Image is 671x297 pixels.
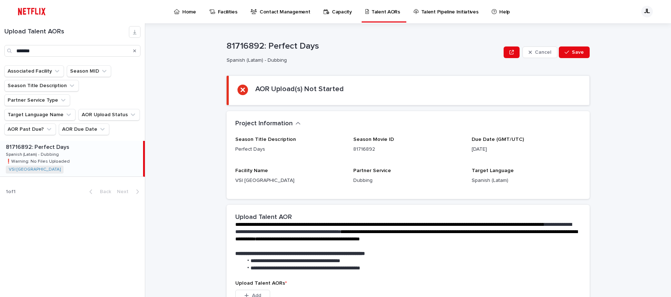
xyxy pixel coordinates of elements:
button: Partner Service Type [4,94,70,106]
h2: Upload Talent AOR [235,213,292,221]
button: AOR Past Due? [4,123,56,135]
span: Season Movie ID [353,137,394,142]
h2: AOR Upload(s) Not Started [255,85,344,93]
img: ifQbXi3ZQGMSEF7WDB7W [15,4,49,19]
span: Save [572,50,584,55]
p: 81716892: Perfect Days [227,41,501,52]
span: Facility Name [235,168,268,173]
span: Due Date (GMT/UTC) [472,137,524,142]
h1: Upload Talent AORs [4,28,129,36]
span: Cancel [535,50,551,55]
button: AOR Due Date [59,123,109,135]
span: Season Title Description [235,137,296,142]
button: Back [84,188,114,195]
p: 81716892 [353,146,463,153]
span: Partner Service [353,168,391,173]
p: Spanish (Latam) [472,177,581,184]
p: ❗️Warning: No Files Uploaded [6,158,71,164]
a: VSI [GEOGRAPHIC_DATA] [9,167,61,172]
button: Save [559,46,590,58]
p: Spanish (Latam) - Dubbing [6,151,60,157]
button: Next [114,188,145,195]
button: Season Title Description [4,80,79,91]
p: Dubbing [353,177,463,184]
span: Upload Talent AORs [235,281,287,286]
button: Associated Facility [4,65,64,77]
input: Search [4,45,141,57]
button: AOR Upload Status [78,109,140,121]
button: Target Language Name [4,109,76,121]
span: Target Language [472,168,514,173]
p: [DATE] [472,146,581,153]
p: VSI [GEOGRAPHIC_DATA] [235,177,345,184]
p: Perfect Days [235,146,345,153]
button: Cancel [522,46,557,58]
p: Spanish (Latam) - Dubbing [227,57,498,64]
button: Season MID [67,65,111,77]
span: Back [95,189,111,194]
h2: Project Information [235,120,293,128]
div: JL [641,6,653,17]
span: Next [117,189,133,194]
button: Project Information [235,120,301,128]
p: 81716892: Perfect Days [6,142,71,151]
